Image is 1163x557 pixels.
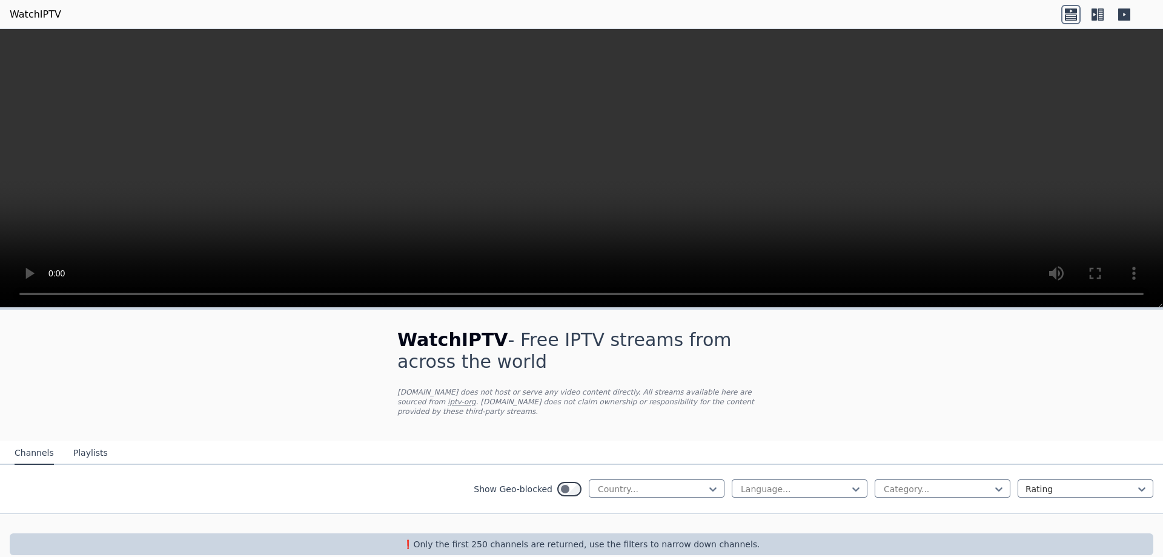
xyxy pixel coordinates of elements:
label: Show Geo-blocked [474,483,552,495]
span: WatchIPTV [397,329,508,350]
p: ❗️Only the first 250 channels are returned, use the filters to narrow down channels. [15,538,1148,550]
a: WatchIPTV [10,7,61,22]
a: iptv-org [448,398,476,406]
button: Channels [15,442,54,465]
button: Playlists [73,442,108,465]
h1: - Free IPTV streams from across the world [397,329,766,373]
p: [DOMAIN_NAME] does not host or serve any video content directly. All streams available here are s... [397,387,766,416]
